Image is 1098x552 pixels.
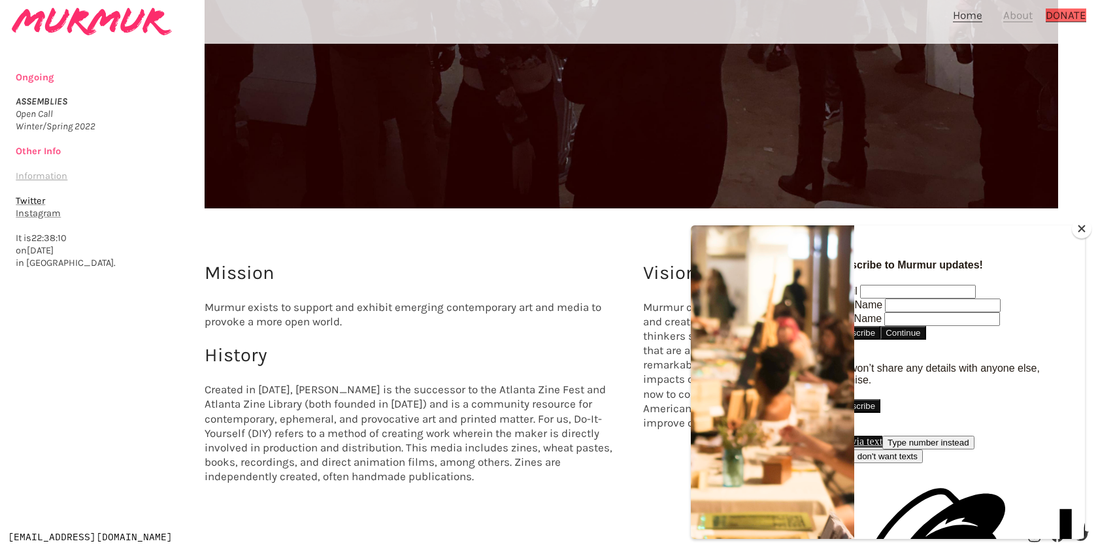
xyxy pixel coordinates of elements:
[193,248,631,510] div: Murmur exists to support and exhibit emerging contemporary art and media to provoke a more open w...
[1027,530,1042,543] a: ︎
[1003,8,1033,22] a: About
[953,8,982,22] a: Home
[16,72,241,283] div: It is on in [GEOGRAPHIC_DATA].
[141,34,367,46] h4: Subscribe to Murmur updates!
[190,101,235,114] button: Continue
[1050,530,1065,543] a: ︎
[141,74,191,85] label: First Name
[8,533,173,542] span: [EMAIL_ADDRESS][DOMAIN_NAME]
[205,343,620,368] h2: History
[16,208,61,219] a: Instagram
[1046,8,1086,22] a: DONATE
[16,170,67,182] a: Information
[1075,530,1090,543] a: ︎
[141,101,190,114] input: Subscribe
[141,88,191,99] label: Last Name
[141,210,191,222] a: Join via text
[643,261,1058,285] h2: Vision
[631,248,1070,442] div: Murmur champions a more expansive and dynamic world led by radical, critical, and creative thinki...
[141,224,232,238] button: No, I don't want texts
[141,174,190,187] input: Subscribe
[141,137,367,161] p: We won’t share any details with anyone else, promise.
[191,210,283,224] button: Type number instead
[205,261,620,285] h2: Mission
[12,8,172,35] img: murmur-logo.svg
[16,195,45,206] a: Twitter
[168,252,822,445] img: Intuit Mailchimp logo
[1072,219,1091,238] button: Close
